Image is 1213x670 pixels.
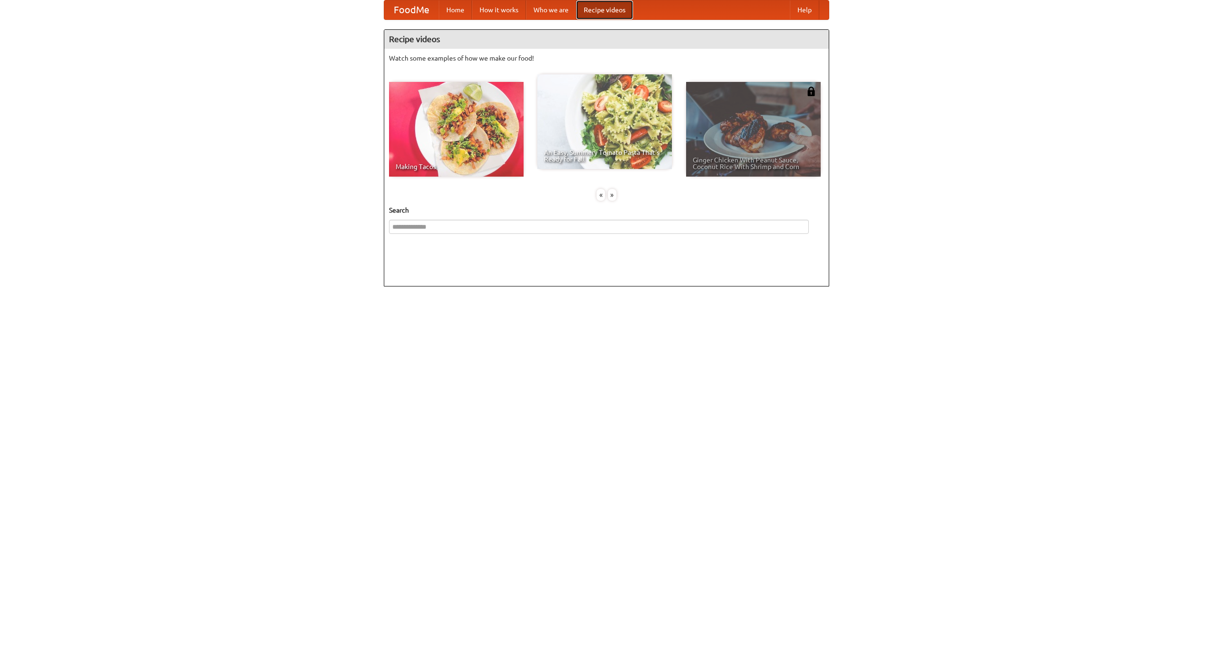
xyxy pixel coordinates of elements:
a: An Easy, Summery Tomato Pasta That's Ready for Fall [537,74,672,169]
div: » [608,189,616,201]
img: 483408.png [806,87,816,96]
h4: Recipe videos [384,30,829,49]
span: An Easy, Summery Tomato Pasta That's Ready for Fall [544,149,665,162]
a: Who we are [526,0,576,19]
a: Help [790,0,819,19]
a: How it works [472,0,526,19]
span: Making Tacos [396,163,517,170]
a: Making Tacos [389,82,524,177]
h5: Search [389,205,824,215]
div: « [597,189,605,201]
a: Home [439,0,472,19]
a: FoodMe [384,0,439,19]
p: Watch some examples of how we make our food! [389,54,824,63]
a: Recipe videos [576,0,633,19]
